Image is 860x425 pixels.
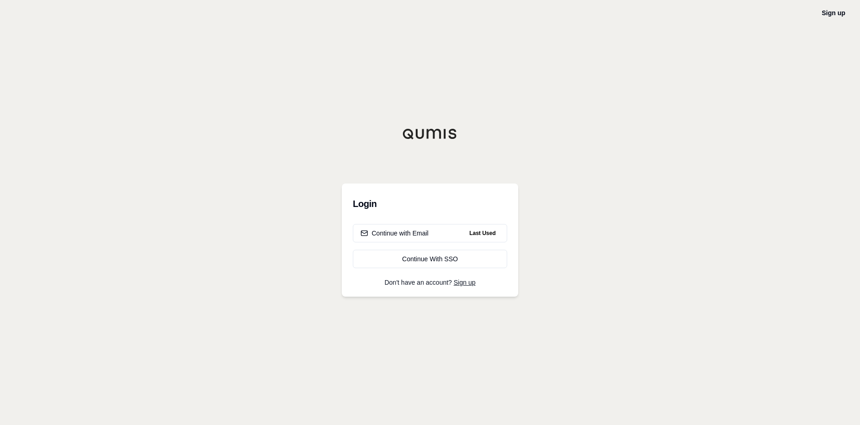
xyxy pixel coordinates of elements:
[454,279,475,286] a: Sign up
[353,195,507,213] h3: Login
[822,9,845,17] a: Sign up
[402,128,458,139] img: Qumis
[361,229,429,238] div: Continue with Email
[353,279,507,286] p: Don't have an account?
[361,254,499,264] div: Continue With SSO
[353,250,507,268] a: Continue With SSO
[353,224,507,242] button: Continue with EmailLast Used
[466,228,499,239] span: Last Used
